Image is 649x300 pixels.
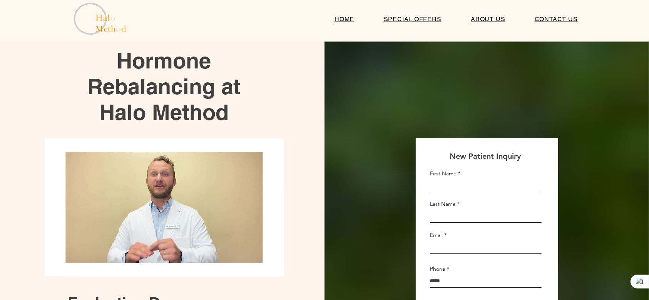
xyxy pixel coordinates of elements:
span: ABOUT US [471,15,505,23]
span: SPECIAL OFFERS [384,15,442,23]
a: HOME [321,12,368,27]
a: SPECIAL OFFERS [371,12,455,27]
span: HOME [335,15,354,23]
a: CONTACT US [522,12,591,27]
span: CONTACT US [535,15,578,23]
nav: Site [321,12,591,27]
a: ABOUT US [458,12,519,27]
